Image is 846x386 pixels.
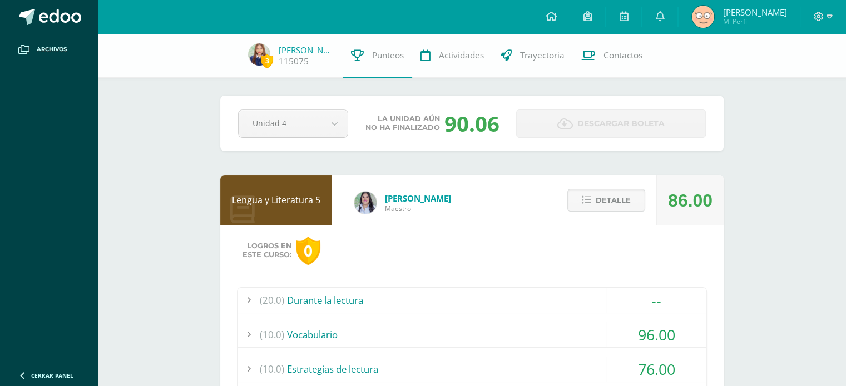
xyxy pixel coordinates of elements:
span: Mi Perfil [723,17,786,26]
span: [PERSON_NAME] [385,193,451,204]
div: -- [606,288,706,313]
button: Detalle [567,189,645,212]
div: Lengua y Literatura 5 [220,175,332,225]
span: Archivos [37,45,67,54]
a: Punteos [343,33,412,78]
span: Logros en este curso: [243,242,291,259]
span: Actividades [439,49,484,61]
span: 3 [261,54,273,68]
span: La unidad aún no ha finalizado [365,114,440,132]
a: [PERSON_NAME] [279,44,334,56]
a: Archivos [9,33,89,66]
a: Contactos [573,33,651,78]
div: 96.00 [606,322,706,347]
img: df6a3bad71d85cf97c4a6d1acf904499.png [354,192,377,214]
span: Trayectoria [520,49,565,61]
a: Trayectoria [492,33,573,78]
span: (10.0) [260,322,284,347]
img: ff2bc08e4daa0b247a187a1ee8626d46.png [248,43,270,66]
div: 86.00 [668,176,713,225]
div: Vocabulario [238,322,706,347]
span: (10.0) [260,357,284,382]
a: Actividades [412,33,492,78]
span: (20.0) [260,288,284,313]
a: Unidad 4 [239,110,348,137]
div: 76.00 [606,357,706,382]
span: [PERSON_NAME] [723,7,786,18]
span: Unidad 4 [253,110,307,136]
div: 0 [296,237,320,265]
span: Detalle [596,190,631,210]
a: 115075 [279,56,309,67]
div: Durante la lectura [238,288,706,313]
span: Cerrar panel [31,372,73,379]
span: Punteos [372,49,404,61]
div: 90.06 [444,109,499,138]
span: Descargar boleta [577,110,665,137]
span: Contactos [603,49,642,61]
img: 57992a7c61bfb1649b44be09b66fa118.png [692,6,714,28]
div: Estrategias de lectura [238,357,706,382]
span: Maestro [385,204,451,213]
